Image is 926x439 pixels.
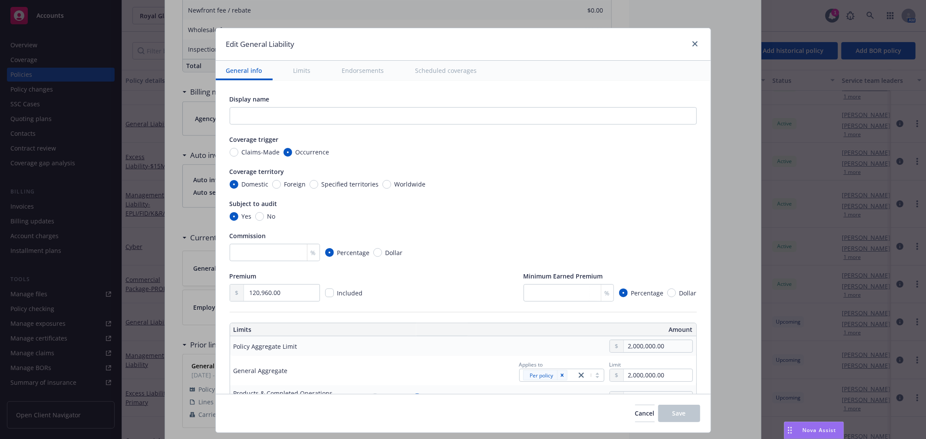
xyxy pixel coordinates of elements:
[383,393,409,403] span: Excluded
[337,289,363,297] span: Included
[395,180,426,189] span: Worldwide
[230,200,277,208] span: Subject to audit
[332,61,395,80] button: Endorsements
[452,392,476,404] button: Clear
[311,248,316,257] span: %
[230,323,417,336] th: Limits
[283,148,292,157] input: Occurrence
[784,422,844,439] button: Nova Assist
[230,148,238,157] input: Claims-Made
[283,61,321,80] button: Limits
[267,212,276,221] span: No
[230,180,238,189] input: Domestic
[296,147,330,157] span: Occurrence
[242,212,252,221] span: Yes
[784,422,795,439] div: Drag to move
[413,393,422,402] input: Included
[524,272,603,280] span: Minimum Earned Premium
[310,180,318,189] input: Specified territories
[272,180,281,189] input: Foreign
[337,248,370,257] span: Percentage
[234,389,357,407] div: Products & Completed Operations Aggregate
[624,340,692,352] input: 0.00
[802,426,837,434] span: Nova Assist
[216,61,273,80] button: General info
[230,95,270,103] span: Display name
[519,361,543,368] span: Applies to
[284,180,306,189] span: Foreign
[557,370,567,380] div: Remove [object Object]
[382,180,391,189] input: Worldwide
[242,147,280,157] span: Claims-Made
[405,61,488,80] button: Scheduled coverages
[322,180,379,189] span: Specified territories
[624,392,692,404] input: 0.00
[234,366,288,375] div: General Aggregate
[234,342,297,351] div: Policy Aggregate Limit
[373,248,382,257] input: Dollar
[244,285,319,301] input: 0.00
[242,180,269,189] span: Domestic
[605,288,610,298] span: %
[425,393,451,403] span: Included
[325,248,334,257] input: Percentage
[610,361,621,368] span: Limit
[230,135,279,144] span: Coverage trigger
[530,371,554,380] span: Per policy
[371,393,379,402] input: Excluded
[230,212,238,221] input: Yes
[255,212,264,221] input: No
[468,323,696,336] th: Amount
[527,371,554,380] span: Per policy
[230,167,284,176] span: Coverage territory
[226,39,295,50] h1: Edit General Liability
[230,272,257,280] span: Premium
[386,248,403,257] span: Dollar
[624,369,692,381] input: 0.00
[576,370,587,380] a: close
[230,232,266,240] span: Commission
